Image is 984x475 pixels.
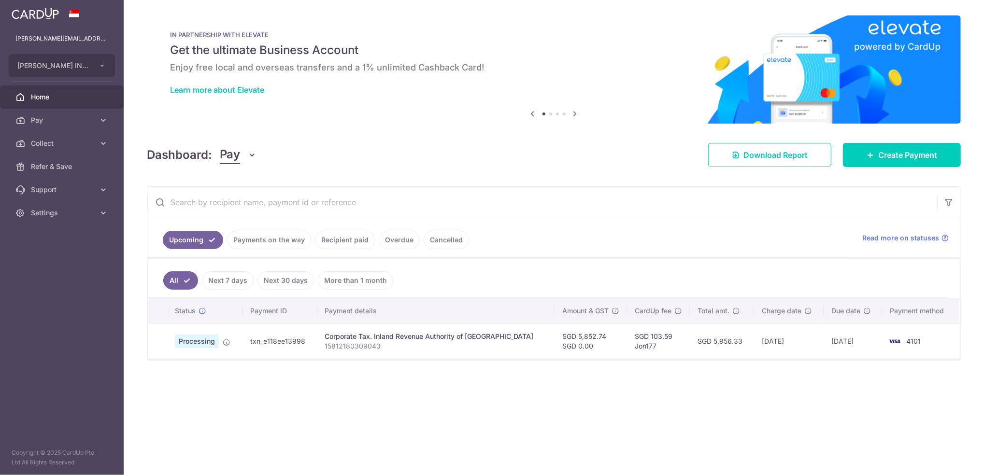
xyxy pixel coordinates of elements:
[257,271,314,290] a: Next 30 days
[31,185,95,195] span: Support
[424,231,469,249] a: Cancelled
[824,323,882,359] td: [DATE]
[15,34,108,43] p: [PERSON_NAME][EMAIL_ADDRESS][PERSON_NAME][DOMAIN_NAME]
[878,149,937,161] span: Create Payment
[862,233,939,243] span: Read more on statuses
[31,162,95,171] span: Refer & Save
[163,231,223,249] a: Upcoming
[843,143,961,167] a: Create Payment
[318,271,393,290] a: More than 1 month
[175,306,196,316] span: Status
[242,298,317,323] th: Payment ID
[325,341,547,351] p: 15812180309043
[147,15,961,124] img: Renovation banner
[325,332,547,341] div: Corporate Tax. Inland Revenue Authority of [GEOGRAPHIC_DATA]
[170,85,264,95] a: Learn more about Elevate
[12,8,59,19] img: CardUp
[202,271,254,290] a: Next 7 days
[170,31,938,39] p: IN PARTNERSHIP WITH ELEVATE
[147,146,212,164] h4: Dashboard:
[882,298,960,323] th: Payment method
[708,143,831,167] a: Download Report
[762,306,801,316] span: Charge date
[885,335,904,347] img: Bank Card
[31,115,95,125] span: Pay
[862,233,949,243] a: Read more on statuses
[163,271,198,290] a: All
[754,323,824,359] td: [DATE]
[220,146,257,164] button: Pay
[690,323,754,359] td: SGD 5,956.33
[31,92,95,102] span: Home
[31,208,95,218] span: Settings
[242,323,317,359] td: txn_e118ee13998
[906,337,921,345] span: 4101
[317,298,555,323] th: Payment details
[698,306,729,316] span: Total amt.
[147,187,937,218] input: Search by recipient name, payment id or reference
[31,139,95,148] span: Collect
[170,62,938,73] h6: Enjoy free local and overseas transfers and a 1% unlimited Cashback Card!
[170,42,938,58] h5: Get the ultimate Business Account
[22,7,42,15] span: Help
[315,231,375,249] a: Recipient paid
[831,306,860,316] span: Due date
[17,61,89,70] span: [PERSON_NAME] INNOVATIONS TECHNOLOGIES PTE. LTD.
[9,54,115,77] button: [PERSON_NAME] INNOVATIONS TECHNOLOGIES PTE. LTD.
[635,306,671,316] span: CardUp fee
[627,323,690,359] td: SGD 103.59 Jon177
[227,231,311,249] a: Payments on the way
[743,149,808,161] span: Download Report
[562,306,609,316] span: Amount & GST
[379,231,420,249] a: Overdue
[175,335,219,348] span: Processing
[220,146,240,164] span: Pay
[555,323,627,359] td: SGD 5,852.74 SGD 0.00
